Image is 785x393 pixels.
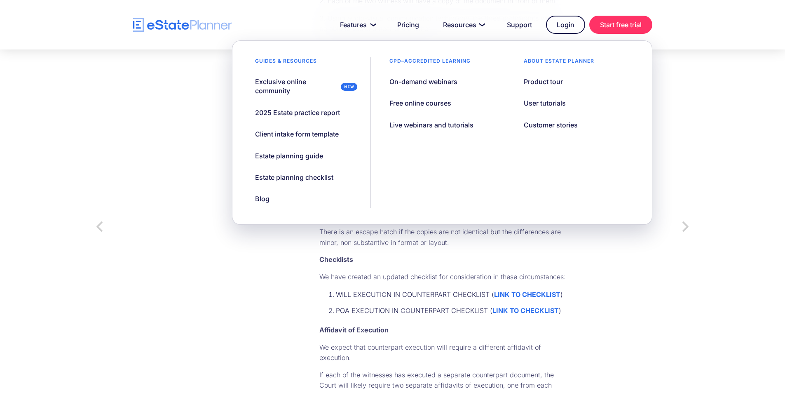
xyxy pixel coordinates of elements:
[513,116,588,134] a: Customer stories
[513,94,576,112] a: User tutorials
[330,16,383,33] a: Features
[387,16,429,33] a: Pricing
[245,73,362,100] a: Exclusive online community
[589,16,652,34] a: Start free trial
[492,306,559,315] a: LINK TO CHECKLIST
[379,57,481,69] div: CPD–accredited learning
[513,57,605,69] div: About estate planner
[319,342,569,363] p: We expect that counterpart execution will require a different affidavit of execution.
[389,77,457,86] div: On-demand webinars
[336,305,569,317] li: POA EXECUTION IN COUNTERPART CHECKLIST ( )
[255,173,333,182] div: Estate planning checklist
[245,125,349,143] a: Client intake form template
[255,194,269,203] div: Blog
[255,77,337,96] div: Exclusive online community
[245,190,280,207] a: Blog
[245,57,327,69] div: Guides & resources
[389,99,451,108] div: Free online courses
[546,16,585,34] a: Login
[319,227,569,248] p: There is an escape hatch if the copies are not identical but the differences are minor, non subst...
[524,77,563,86] div: Product tour
[494,290,560,299] a: LINK TO CHECKLIST
[245,169,344,186] a: Estate planning checklist
[513,73,573,90] a: Product tour
[497,16,542,33] a: Support
[319,272,569,282] p: We have created an updated checklist for consideration in these circumstances:
[255,151,323,160] div: Estate planning guide
[524,120,578,129] div: Customer stories
[255,108,340,117] div: 2025 Estate practice report
[524,99,566,108] div: User tutorials
[255,129,339,139] div: Client intake form template
[433,16,493,33] a: Resources
[379,94,462,112] a: Free online courses
[245,147,333,165] a: Estate planning guide
[319,326,389,334] strong: Affidavit of Execution
[389,120,473,129] div: Live webinars and tutorials
[245,104,350,121] a: 2025 Estate practice report
[379,116,484,134] a: Live webinars and tutorials
[133,18,232,32] a: home
[319,255,353,264] strong: Checklists
[336,289,569,301] li: WILL EXECUTION IN COUNTERPART CHECKLIST ( )
[379,73,468,90] a: On-demand webinars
